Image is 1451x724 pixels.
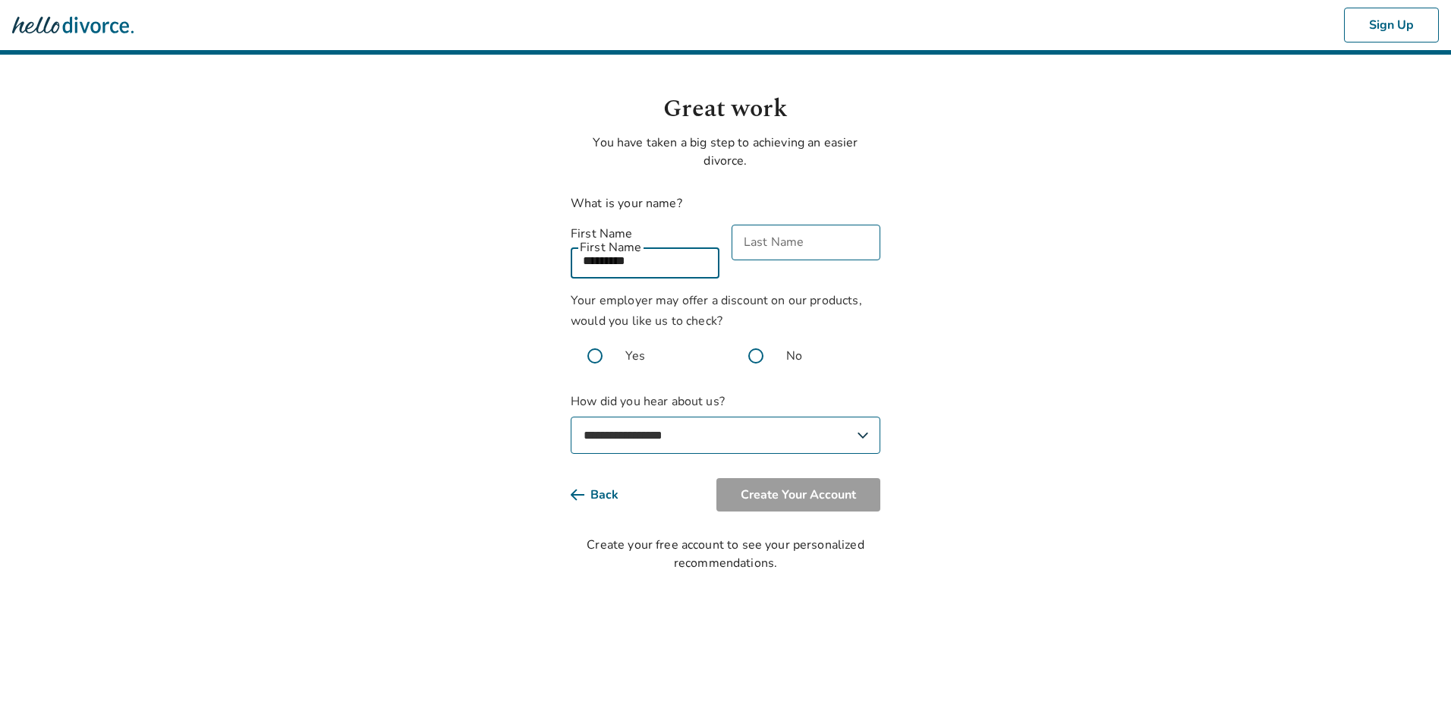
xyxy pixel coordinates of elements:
img: Hello Divorce Logo [12,10,134,40]
label: First Name [571,225,719,243]
select: How did you hear about us? [571,417,880,454]
span: No [786,347,802,365]
button: Back [571,478,643,512]
div: Create your free account to see your personalized recommendations. [571,536,880,572]
iframe: Chat Widget [1375,651,1451,724]
span: Your employer may offer a discount on our products, would you like us to check? [571,292,862,329]
span: Yes [625,347,645,365]
button: Sign Up [1344,8,1439,42]
button: Create Your Account [716,478,880,512]
label: How did you hear about us? [571,392,880,454]
label: What is your name? [571,195,682,212]
h1: Great work [571,91,880,127]
p: You have taken a big step to achieving an easier divorce. [571,134,880,170]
